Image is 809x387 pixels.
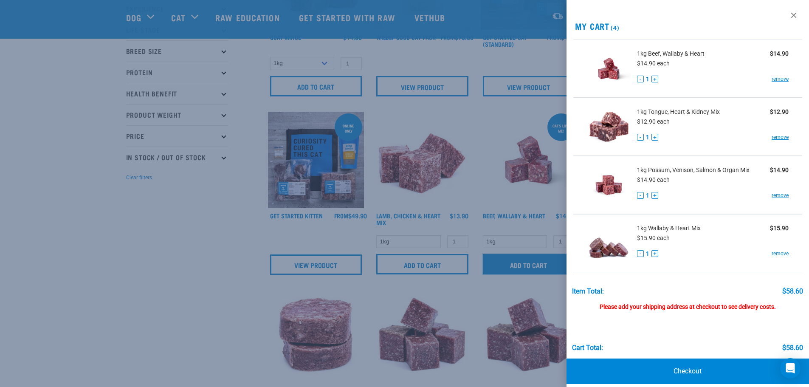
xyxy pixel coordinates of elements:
div: $58.60 [782,344,803,352]
span: 1 [646,75,649,84]
strong: $14.90 [770,50,789,57]
span: (4) [609,26,619,29]
span: 1kg Beef, Wallaby & Heart [637,49,705,58]
button: + [651,192,658,199]
div: Open Intercom Messenger [780,358,801,379]
button: - [637,250,644,257]
span: 1kg Possum, Venison, Salmon & Organ Mix [637,166,750,175]
div: $58.60 [782,288,803,295]
span: 1 [646,133,649,142]
button: + [651,76,658,82]
button: - [637,76,644,82]
span: $15.90 each [637,234,670,241]
span: $14.90 each [637,60,670,67]
div: Please add your shipping address at checkout to see delivery costs. [572,295,803,311]
img: Possum, Venison, Salmon & Organ Mix [587,163,631,207]
div: Item Total: [572,288,604,295]
img: Beef, Wallaby & Heart [587,47,631,90]
div: Cart total: [572,344,603,352]
button: - [637,134,644,141]
strong: $12.90 [770,108,789,115]
strong: $15.90 [770,225,789,232]
a: remove [772,250,789,257]
span: $12.90 each [637,118,670,125]
img: Wallaby & Heart Mix [587,221,631,265]
button: + [651,134,658,141]
span: 1kg Tongue, Heart & Kidney Mix [637,107,720,116]
a: remove [772,133,789,141]
span: 1 [646,191,649,200]
button: + [651,250,658,257]
span: $14.90 each [637,176,670,183]
img: Tongue, Heart & Kidney Mix [587,105,631,149]
a: remove [772,75,789,83]
a: remove [772,192,789,199]
span: 1kg Wallaby & Heart Mix [637,224,701,233]
strong: $14.90 [770,167,789,173]
button: - [637,192,644,199]
span: 1 [646,249,649,258]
